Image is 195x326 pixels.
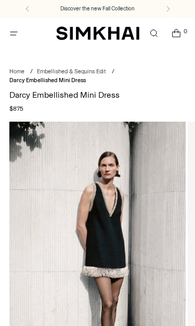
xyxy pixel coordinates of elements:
a: Home [9,68,24,75]
h1: Darcy Embellished Mini Dress [9,91,186,99]
button: Open menu modal [3,23,24,44]
span: Darcy Embellished Mini Dress [9,77,86,84]
div: / [112,68,114,76]
span: 0 [181,28,189,35]
a: Discover the new Fall Collection [60,5,135,13]
div: / [30,68,33,76]
a: Embellished & Sequins Edit [37,68,106,75]
nav: breadcrumbs [9,68,186,85]
a: Open search modal [143,23,164,44]
a: Open cart modal [165,23,187,44]
a: SIMKHAI [56,26,139,41]
span: $875 [9,104,23,113]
